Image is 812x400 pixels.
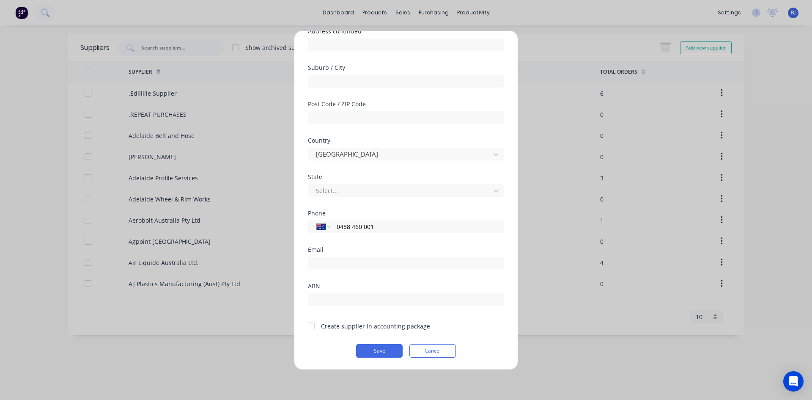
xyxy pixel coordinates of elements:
[308,210,504,216] div: Phone
[356,344,403,358] button: Save
[308,138,504,143] div: Country
[308,174,504,180] div: State
[308,65,504,71] div: Suburb / City
[783,371,804,392] div: Open Intercom Messenger
[308,247,504,253] div: Email
[308,283,504,289] div: ABN
[409,344,456,358] button: Cancel
[321,322,430,331] div: Create supplier in accounting package
[308,28,504,34] div: Address continued
[308,101,504,107] div: Post Code / ZIP Code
